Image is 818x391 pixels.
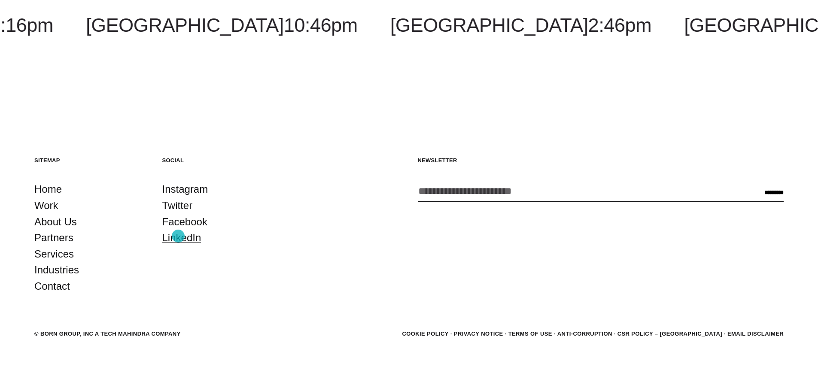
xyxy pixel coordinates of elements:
a: Services [34,246,74,262]
h5: Newsletter [418,157,784,164]
a: Privacy Notice [454,330,503,337]
a: Instagram [162,181,208,197]
h5: Sitemap [34,157,145,164]
span: 2:46pm [588,14,651,36]
a: Facebook [162,214,207,230]
a: Twitter [162,197,193,214]
a: LinkedIn [162,230,201,246]
a: Work [34,197,58,214]
a: [GEOGRAPHIC_DATA]10:46pm [86,14,358,36]
a: Industries [34,262,79,278]
a: Partners [34,230,73,246]
h5: Social [162,157,273,164]
a: Home [34,181,62,197]
a: Terms of Use [508,330,552,337]
a: Cookie Policy [402,330,448,337]
a: Anti-Corruption [557,330,612,337]
span: 10:46pm [284,14,358,36]
a: About Us [34,214,77,230]
div: © BORN GROUP, INC A Tech Mahindra Company [34,330,181,338]
a: Email Disclaimer [727,330,784,337]
a: Contact [34,278,70,294]
a: CSR POLICY – [GEOGRAPHIC_DATA] [617,330,722,337]
a: [GEOGRAPHIC_DATA]2:46pm [390,14,651,36]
